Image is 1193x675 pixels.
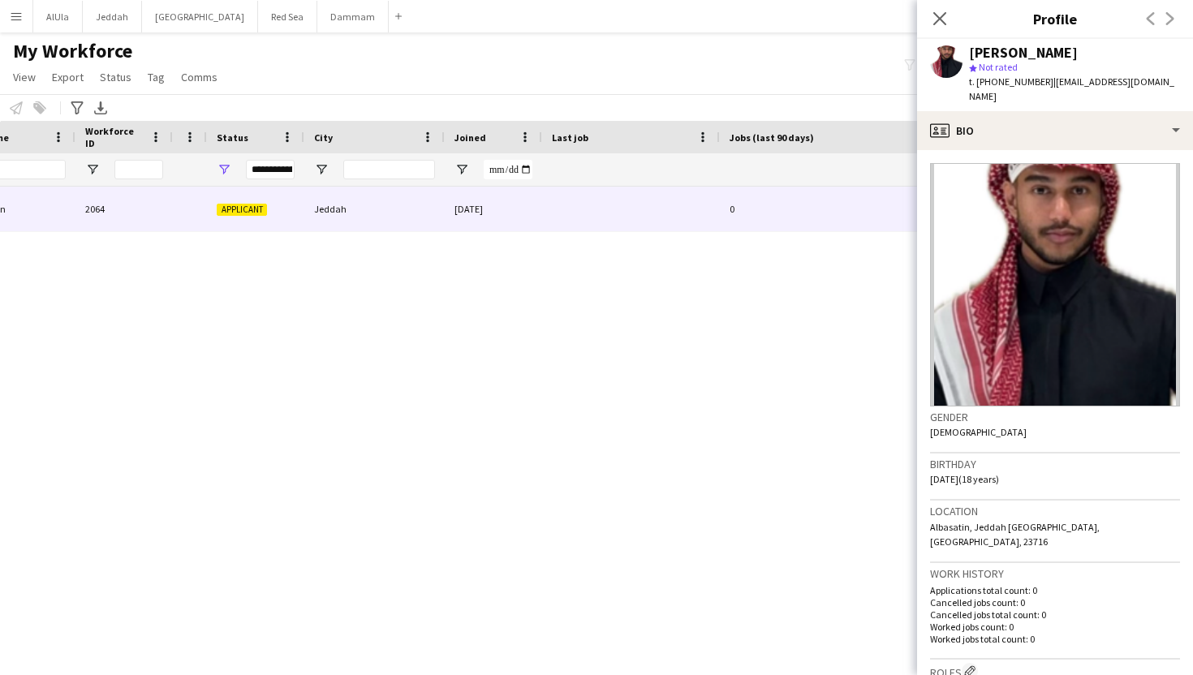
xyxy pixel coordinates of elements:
[930,426,1027,438] span: [DEMOGRAPHIC_DATA]
[217,204,267,216] span: Applicant
[13,39,132,63] span: My Workforce
[343,160,435,179] input: City Filter Input
[6,67,42,88] a: View
[930,596,1180,608] p: Cancelled jobs count: 0
[91,98,110,118] app-action-btn: Export XLSX
[314,131,333,144] span: City
[917,8,1193,29] h3: Profile
[314,162,329,177] button: Open Filter Menu
[45,67,90,88] a: Export
[75,187,173,231] div: 2064
[930,504,1180,518] h3: Location
[181,70,217,84] span: Comms
[13,70,36,84] span: View
[969,75,1174,102] span: | [EMAIL_ADDRESS][DOMAIN_NAME]
[930,521,1100,548] span: Albasatin, Jeddah [GEOGRAPHIC_DATA], [GEOGRAPHIC_DATA], 23716
[217,131,248,144] span: Status
[317,1,389,32] button: Dammam
[142,1,258,32] button: [GEOGRAPHIC_DATA]
[454,162,469,177] button: Open Filter Menu
[83,1,142,32] button: Jeddah
[930,584,1180,596] p: Applications total count: 0
[141,67,171,88] a: Tag
[454,131,486,144] span: Joined
[93,67,138,88] a: Status
[174,67,224,88] a: Comms
[930,473,999,485] span: [DATE] (18 years)
[930,566,1180,581] h3: Work history
[917,111,1193,150] div: Bio
[100,70,131,84] span: Status
[484,160,532,179] input: Joined Filter Input
[52,70,84,84] span: Export
[930,163,1180,406] img: Crew avatar or photo
[67,98,87,118] app-action-btn: Advanced filters
[304,187,445,231] div: Jeddah
[114,160,163,179] input: Workforce ID Filter Input
[930,621,1180,633] p: Worked jobs count: 0
[930,608,1180,621] p: Cancelled jobs total count: 0
[730,131,814,144] span: Jobs (last 90 days)
[85,125,144,149] span: Workforce ID
[445,187,542,231] div: [DATE]
[930,457,1180,471] h3: Birthday
[979,61,1018,73] span: Not rated
[33,1,83,32] button: AlUla
[930,410,1180,424] h3: Gender
[148,70,165,84] span: Tag
[552,131,588,144] span: Last job
[258,1,317,32] button: Red Sea
[969,75,1053,88] span: t. [PHONE_NUMBER]
[85,162,100,177] button: Open Filter Menu
[217,162,231,177] button: Open Filter Menu
[930,633,1180,645] p: Worked jobs total count: 0
[720,187,937,231] div: 0
[969,45,1078,60] div: [PERSON_NAME]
